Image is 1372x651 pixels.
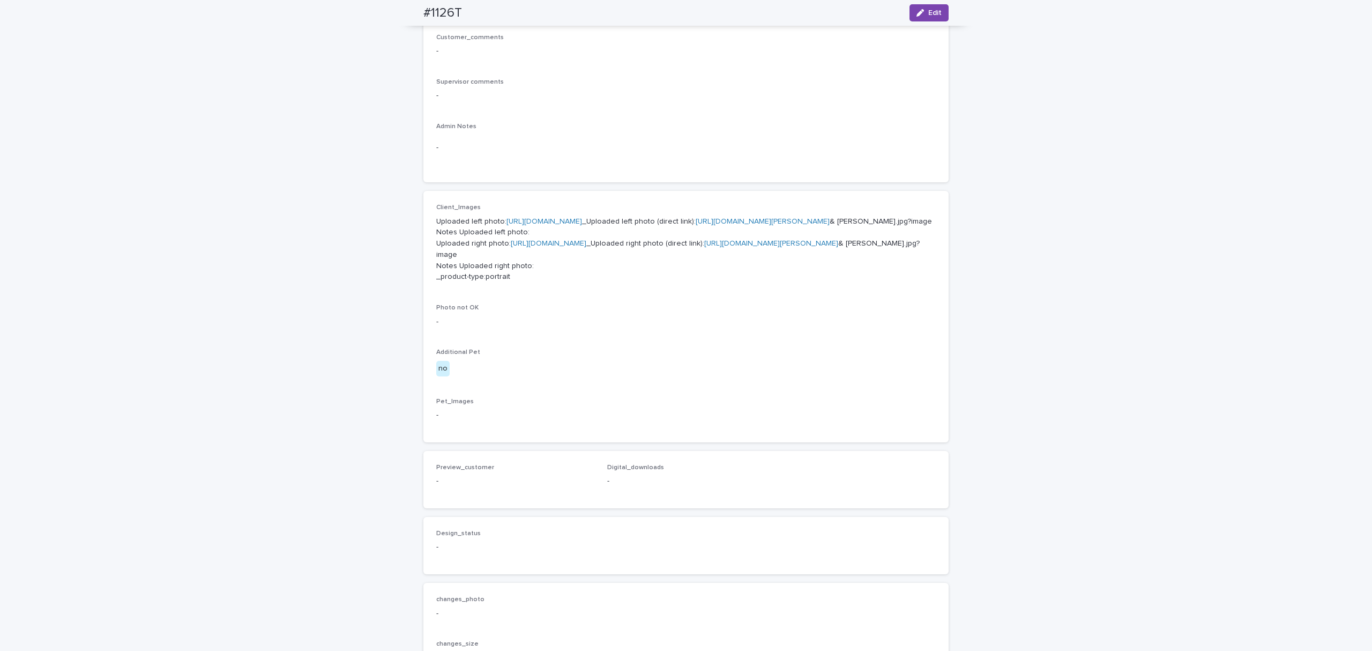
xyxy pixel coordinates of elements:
span: Digital_downloads [607,464,664,471]
span: Photo not OK [436,305,479,311]
p: - [607,476,765,487]
a: [URL][DOMAIN_NAME] [511,240,586,247]
p: - [436,90,936,101]
div: no [436,361,450,376]
a: [URL][DOMAIN_NAME][PERSON_NAME] [696,218,830,225]
p: - [436,608,936,619]
span: Pet_Images [436,398,474,405]
span: Additional Pet [436,349,480,356]
p: - [436,410,936,421]
p: - [436,542,594,553]
a: [URL][DOMAIN_NAME] [506,218,582,225]
p: - [436,476,594,487]
p: - [436,316,936,328]
span: changes_size [436,641,479,647]
a: [URL][DOMAIN_NAME][PERSON_NAME] [704,240,838,247]
span: Design_status [436,530,481,537]
span: Edit [928,9,942,17]
span: changes_photo [436,596,484,603]
p: - [436,142,936,153]
span: Admin Notes [436,123,476,130]
button: Edit [909,4,949,21]
p: - [436,46,936,57]
h2: #1126T [423,5,462,21]
p: Uploaded left photo: _Uploaded left photo (direct link): & [PERSON_NAME].jpg?image Notes Uploaded... [436,216,936,283]
span: Preview_customer [436,464,494,471]
span: Customer_comments [436,34,504,41]
span: Client_Images [436,204,481,211]
span: Supervisor comments [436,79,504,85]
